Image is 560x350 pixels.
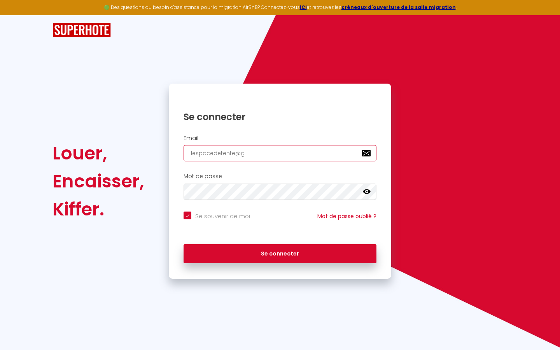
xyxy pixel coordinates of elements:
[52,195,144,223] div: Kiffer.
[184,135,376,142] h2: Email
[52,139,144,167] div: Louer,
[52,167,144,195] div: Encaisser,
[300,4,307,10] a: ICI
[184,111,376,123] h1: Se connecter
[52,23,111,37] img: SuperHote logo
[184,244,376,264] button: Se connecter
[341,4,456,10] a: créneaux d'ouverture de la salle migration
[184,145,376,161] input: Ton Email
[317,212,376,220] a: Mot de passe oublié ?
[6,3,30,26] button: Ouvrir le widget de chat LiveChat
[184,173,376,180] h2: Mot de passe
